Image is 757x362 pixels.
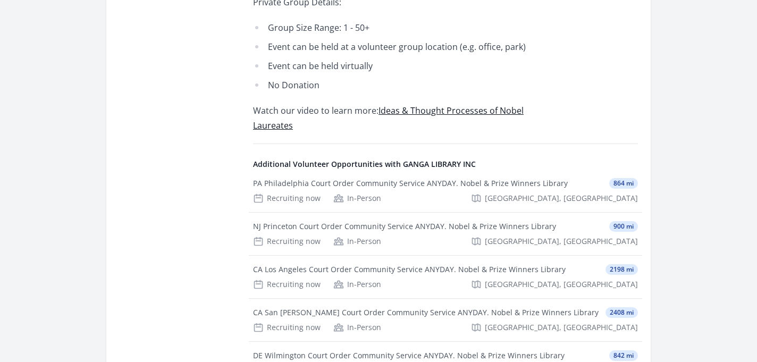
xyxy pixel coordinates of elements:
p: Watch our video to learn more: [253,103,564,133]
div: Recruiting now [253,193,321,204]
li: Event can be held virtually [253,58,564,73]
div: Recruiting now [253,322,321,333]
li: No Donation [253,78,564,92]
h4: Additional Volunteer Opportunities with GANGA LIBRARY INC [253,159,638,170]
div: NJ Princeton Court Order Community Service ANYDAY. Nobel & Prize Winners Library [253,221,556,232]
a: CA San [PERSON_NAME] Court Order Community Service ANYDAY. Nobel & Prize Winners Library 2408 mi ... [249,299,642,341]
a: CA Los Angeles Court Order Community Service ANYDAY. Nobel & Prize Winners Library 2198 mi Recrui... [249,256,642,298]
div: In-Person [333,322,381,333]
li: Group Size Range: 1 - 50+ [253,20,564,35]
div: CA San [PERSON_NAME] Court Order Community Service ANYDAY. Nobel & Prize Winners Library [253,307,599,318]
div: Recruiting now [253,279,321,290]
span: [GEOGRAPHIC_DATA], [GEOGRAPHIC_DATA] [485,322,638,333]
span: [GEOGRAPHIC_DATA], [GEOGRAPHIC_DATA] [485,279,638,290]
div: In-Person [333,236,381,247]
div: Recruiting now [253,236,321,247]
div: In-Person [333,193,381,204]
div: In-Person [333,279,381,290]
li: Event can be held at a volunteer group location (e.g. office, park) [253,39,564,54]
a: PA Philadelphia Court Order Community Service ANYDAY. Nobel & Prize Winners Library 864 mi Recrui... [249,170,642,212]
a: NJ Princeton Court Order Community Service ANYDAY. Nobel & Prize Winners Library 900 mi Recruitin... [249,213,642,255]
span: 900 mi [609,221,638,232]
a: Ideas & Thought Processes of Nobel Laureates [253,105,524,131]
div: PA Philadelphia Court Order Community Service ANYDAY. Nobel & Prize Winners Library [253,178,568,189]
span: 2198 mi [605,264,638,275]
div: DE Wilmington Court Order Community Service ANYDAY. Nobel & Prize Winners Library [253,350,565,361]
span: [GEOGRAPHIC_DATA], [GEOGRAPHIC_DATA] [485,193,638,204]
span: [GEOGRAPHIC_DATA], [GEOGRAPHIC_DATA] [485,236,638,247]
span: 2408 mi [605,307,638,318]
span: 842 mi [609,350,638,361]
div: CA Los Angeles Court Order Community Service ANYDAY. Nobel & Prize Winners Library [253,264,566,275]
span: 864 mi [609,178,638,189]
